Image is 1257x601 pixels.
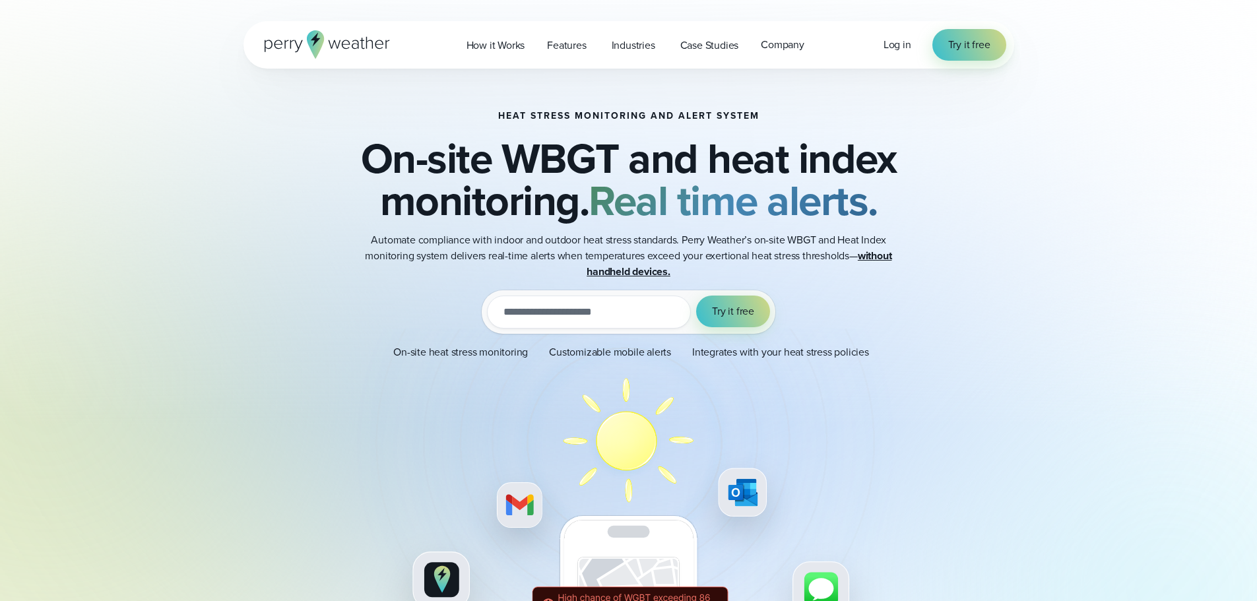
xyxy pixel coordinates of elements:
[669,32,750,59] a: Case Studies
[309,137,948,222] h2: On-site WBGT and heat index monitoring.
[393,344,528,360] p: On-site heat stress monitoring
[547,38,586,53] span: Features
[549,344,671,360] p: Customizable mobile alerts
[884,37,911,53] a: Log in
[467,38,525,53] span: How it Works
[365,232,893,280] p: Automate compliance with indoor and outdoor heat stress standards. Perry Weather’s on-site WBGT a...
[696,296,770,327] button: Try it free
[498,111,759,121] h1: Heat Stress Monitoring and Alert System
[948,37,990,53] span: Try it free
[612,38,655,53] span: Industries
[680,38,739,53] span: Case Studies
[712,303,754,319] span: Try it free
[884,37,911,52] span: Log in
[761,37,804,53] span: Company
[692,344,869,360] p: Integrates with your heat stress policies
[589,170,878,232] strong: Real time alerts.
[587,248,891,279] strong: without handheld devices.
[932,29,1006,61] a: Try it free
[455,32,536,59] a: How it Works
